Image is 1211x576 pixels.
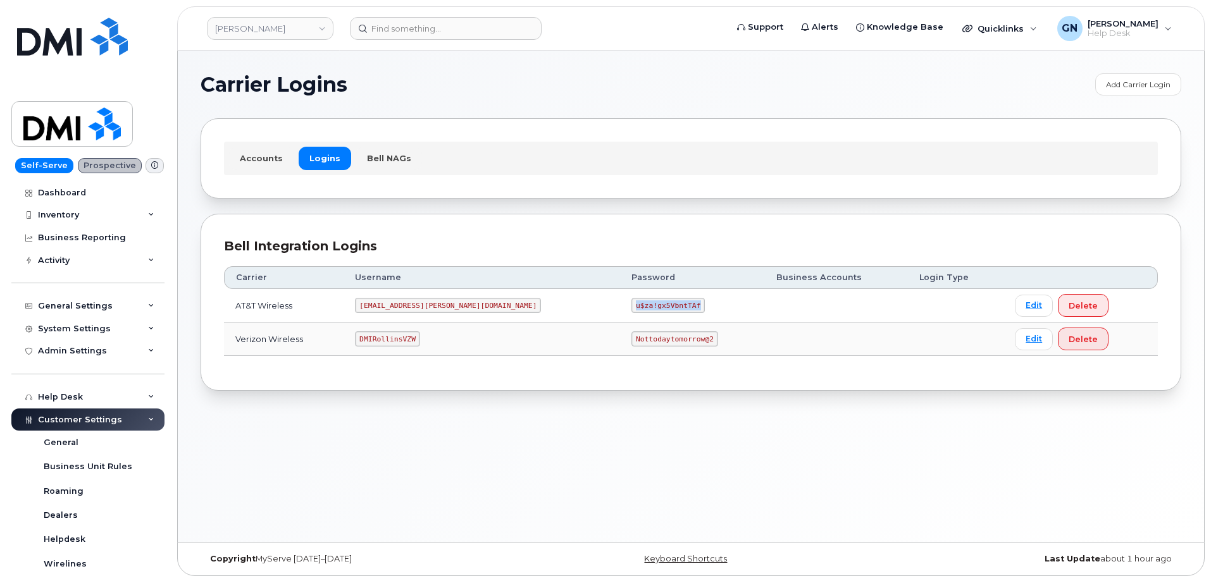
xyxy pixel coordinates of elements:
a: Add Carrier Login [1095,73,1181,95]
div: Bell Integration Logins [224,237,1158,255]
a: Logins [299,147,351,169]
a: Accounts [229,147,294,169]
code: DMIRollinsVZW [355,331,419,346]
span: Delete [1069,333,1098,345]
button: Delete [1058,294,1109,317]
strong: Last Update [1045,554,1100,563]
code: Nottodaytomorrow@2 [631,331,717,346]
th: Carrier [224,266,344,289]
span: Carrier Logins [201,75,347,94]
div: about 1 hour ago [854,554,1181,564]
td: AT&T Wireless [224,289,344,322]
th: Username [344,266,620,289]
a: Bell NAGs [356,147,422,169]
th: Login Type [908,266,1003,289]
th: Business Accounts [765,266,909,289]
code: [EMAIL_ADDRESS][PERSON_NAME][DOMAIN_NAME] [355,298,541,313]
strong: Copyright [210,554,256,563]
code: u$za!gx5VbntTAf [631,298,705,313]
a: Edit [1015,328,1053,350]
button: Delete [1058,328,1109,350]
td: Verizon Wireless [224,322,344,356]
span: Delete [1069,300,1098,312]
div: MyServe [DATE]–[DATE] [201,554,528,564]
a: Edit [1015,295,1053,317]
th: Password [620,266,764,289]
a: Keyboard Shortcuts [644,554,727,563]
